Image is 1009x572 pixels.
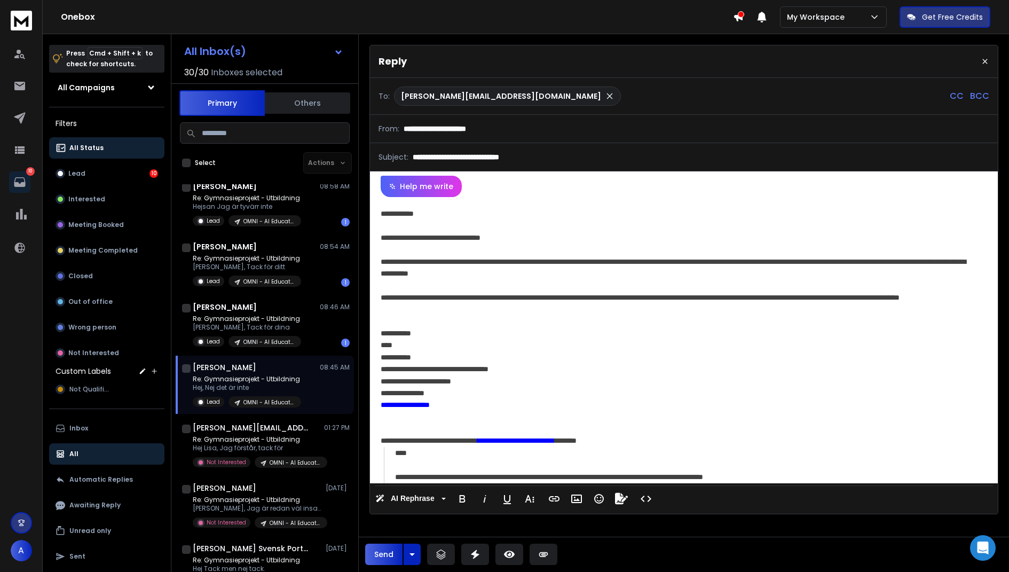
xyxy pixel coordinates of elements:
[68,246,138,255] p: Meeting Completed
[68,221,124,229] p: Meeting Booked
[69,424,88,433] p: Inbox
[401,91,601,101] p: [PERSON_NAME][EMAIL_ADDRESS][DOMAIN_NAME]
[193,323,301,332] p: [PERSON_NAME], Tack för dina
[193,543,310,554] h1: [PERSON_NAME] Svensk Portkod AB
[195,159,216,167] label: Select
[68,272,93,280] p: Closed
[970,535,996,561] div: Open Intercom Messenger
[69,144,104,152] p: All Status
[193,435,321,444] p: Re: Gymnasieprojekt - Utbildning
[49,379,164,400] button: Not Qualified
[49,265,164,287] button: Closed
[68,323,116,332] p: Wrong person
[379,152,408,162] p: Subject:
[787,12,849,22] p: My Workspace
[379,54,407,69] p: Reply
[9,171,30,193] a: 10
[49,418,164,439] button: Inbox
[566,488,587,510] button: Insert Image (⌘P)
[68,349,119,357] p: Not Interested
[49,546,164,567] button: Sent
[88,47,143,59] span: Cmd + Shift + k
[611,488,632,510] button: Signature
[193,383,301,392] p: Hej, Nej det är inte
[49,443,164,465] button: All
[69,501,121,510] p: Awaiting Reply
[193,504,321,513] p: [PERSON_NAME], Jag är redan väl insatt
[207,398,220,406] p: Lead
[68,297,113,306] p: Out of office
[193,496,321,504] p: Re: Gymnasieprojekt - Utbildning
[950,90,964,103] p: CC
[193,422,310,433] h1: [PERSON_NAME][EMAIL_ADDRESS][DOMAIN_NAME]
[589,488,609,510] button: Emoticons
[326,484,350,492] p: [DATE]
[69,552,85,561] p: Sent
[497,488,517,510] button: Underline (⌘U)
[69,450,78,458] p: All
[193,241,257,252] h1: [PERSON_NAME]
[49,495,164,516] button: Awaiting Reply
[379,91,390,101] p: To:
[193,263,301,271] p: [PERSON_NAME], Tack för ditt
[900,6,990,28] button: Get Free Credits
[193,375,301,383] p: Re: Gymnasieprojekt - Utbildning
[49,469,164,490] button: Automatic Replies
[211,66,282,79] h3: Inboxes selected
[922,12,983,22] p: Get Free Credits
[179,90,265,116] button: Primary
[68,169,85,178] p: Lead
[58,82,115,93] h1: All Campaigns
[207,519,246,527] p: Not Interested
[49,291,164,312] button: Out of office
[193,181,257,192] h1: [PERSON_NAME]
[207,277,220,285] p: Lead
[381,176,462,197] button: Help me write
[49,189,164,210] button: Interested
[365,544,403,565] button: Send
[207,458,246,466] p: Not Interested
[320,242,350,251] p: 08:54 AM
[326,544,350,553] p: [DATE]
[452,488,472,510] button: Bold (⌘B)
[49,240,164,261] button: Meeting Completed
[193,315,301,323] p: Re: Gymnasieprojekt - Utbildning
[341,218,350,226] div: 1
[49,520,164,542] button: Unread only
[389,494,437,503] span: AI Rephrase
[207,338,220,346] p: Lead
[193,483,256,493] h1: [PERSON_NAME]
[341,339,350,347] div: 1
[49,137,164,159] button: All Status
[49,342,164,364] button: Not Interested
[69,527,111,535] p: Unread only
[56,366,111,377] h3: Custom Labels
[11,540,32,561] button: A
[544,488,564,510] button: Insert Link (⌘K)
[320,182,350,191] p: 08:58 AM
[49,317,164,338] button: Wrong person
[61,11,733,23] h1: Onebox
[207,217,220,225] p: Lead
[68,195,105,203] p: Interested
[270,519,321,527] p: OMNI - AI Education: Translation, 1-500 (SV)
[519,488,540,510] button: More Text
[379,123,399,134] p: From:
[324,424,350,432] p: 01:27 PM
[475,488,495,510] button: Italic (⌘I)
[66,48,153,69] p: Press to check for shortcuts.
[69,385,113,394] span: Not Qualified
[176,41,352,62] button: All Inbox(s)
[193,444,321,452] p: Hej Lisa, Jag förstår, tack för
[320,303,350,311] p: 08:46 AM
[270,459,321,467] p: OMNI - AI Education: Staffing & Recruiting, 1-500 (SV)
[243,278,295,286] p: OMNI - AI Education: Staffing & Recruiting, 1-500 (SV)
[320,363,350,372] p: 08:45 AM
[265,91,350,115] button: Others
[193,302,257,312] h1: [PERSON_NAME]
[49,214,164,236] button: Meeting Booked
[184,66,209,79] span: 30 / 30
[243,338,295,346] p: OMNI - AI Education: Real Estate, [GEOGRAPHIC_DATA] (1-200) [DOMAIN_NAME]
